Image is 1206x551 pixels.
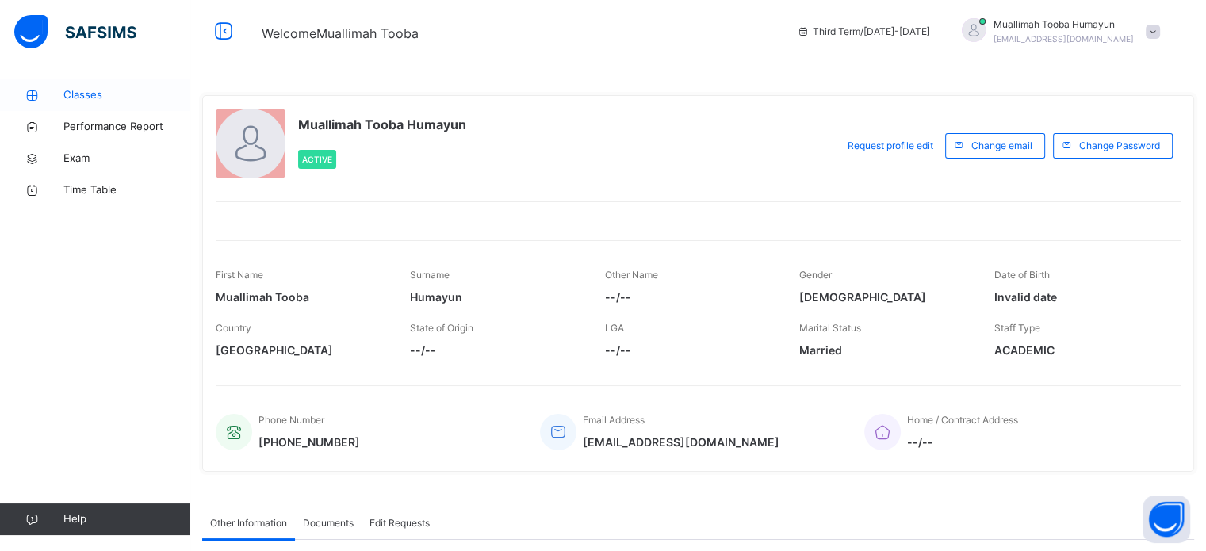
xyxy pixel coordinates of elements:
span: Home / Contract Address [907,414,1018,426]
span: [PHONE_NUMBER] [258,434,360,450]
span: Documents [303,516,354,530]
span: Surname [410,269,450,281]
span: Gender [799,269,832,281]
span: Country [216,322,251,334]
span: Change email [971,139,1032,153]
span: Email Address [583,414,645,426]
span: Request profile edit [848,139,933,153]
span: First Name [216,269,263,281]
span: Other Information [210,516,287,530]
span: --/-- [410,342,580,358]
span: Phone Number [258,414,324,426]
span: Welcome Muallimah Tooba [262,25,419,41]
span: Humayun [410,289,580,305]
span: Muallimah Tooba Humayun [298,115,466,134]
span: Exam [63,151,190,166]
span: --/-- [605,342,775,358]
span: --/-- [907,434,1018,450]
span: LGA [605,322,624,334]
span: Change Password [1079,139,1160,153]
span: Date of Birth [994,269,1050,281]
img: safsims [14,15,136,48]
span: [EMAIL_ADDRESS][DOMAIN_NAME] [994,34,1134,44]
span: Other Name [605,269,658,281]
span: Married [799,342,970,358]
span: Time Table [63,182,190,198]
span: session/term information [797,25,930,39]
span: Invalid date [994,289,1165,305]
div: Muallimah ToobaHumayun [946,17,1168,46]
span: Performance Report [63,119,190,135]
span: --/-- [605,289,775,305]
span: ACADEMIC [994,342,1165,358]
span: Muallimah Tooba Humayun [994,17,1134,32]
span: Help [63,511,190,527]
span: Classes [63,87,190,103]
span: Edit Requests [369,516,430,530]
span: [DEMOGRAPHIC_DATA] [799,289,970,305]
span: [GEOGRAPHIC_DATA] [216,342,386,358]
span: Staff Type [994,322,1040,334]
button: Open asap [1143,496,1190,543]
span: State of Origin [410,322,473,334]
span: Marital Status [799,322,861,334]
span: Active [302,155,332,164]
span: [EMAIL_ADDRESS][DOMAIN_NAME] [583,434,779,450]
span: Muallimah Tooba [216,289,386,305]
